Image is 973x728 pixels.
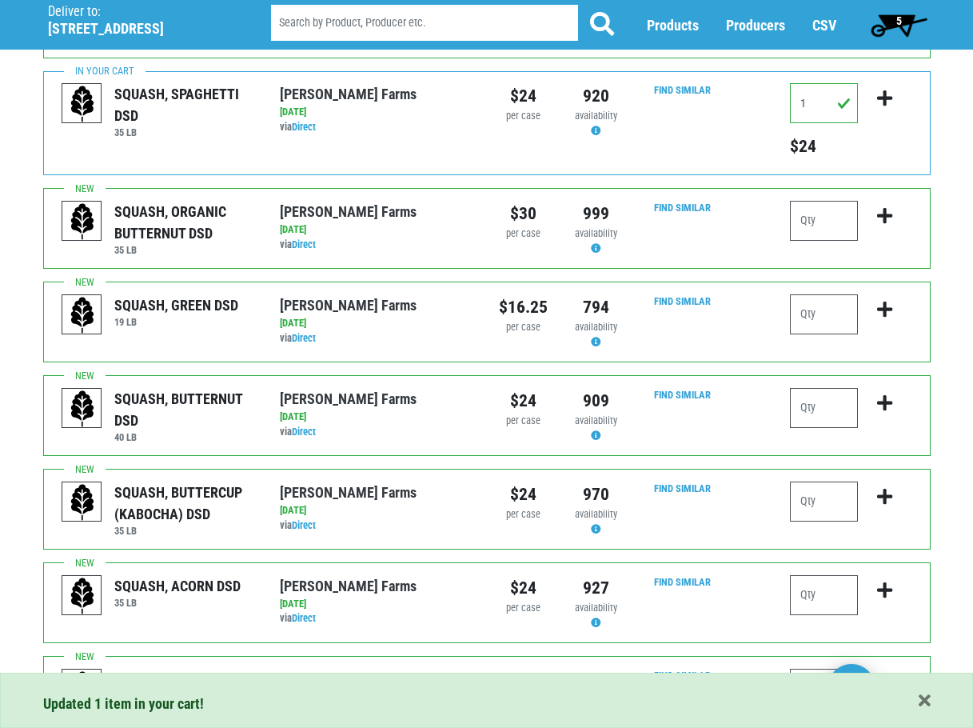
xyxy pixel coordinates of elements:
[654,670,711,682] a: Find Similar
[790,482,858,522] input: Qty
[790,388,858,428] input: Qty
[499,414,548,429] div: per case
[499,601,548,616] div: per case
[62,295,102,335] img: placeholder-variety-43d6402dacf2d531de610a020419775a.svg
[62,84,102,124] img: placeholder-variety-43d6402dacf2d531de610a020419775a.svg
[575,602,617,614] span: availability
[499,669,548,694] div: $19.75
[654,482,711,494] a: Find Similar
[790,294,858,334] input: Qty
[280,425,474,440] div: via
[62,202,102,242] img: placeholder-variety-43d6402dacf2d531de610a020419775a.svg
[114,482,256,525] div: SQUASH, BUTTERCUP (KABOCHA) DSD
[575,508,617,520] span: availability
[280,105,474,120] div: [DATE]
[896,14,902,27] span: 5
[499,109,548,124] div: per case
[114,388,256,431] div: SQUASH, BUTTERNUT DSD
[572,201,620,226] div: 999
[790,201,858,241] input: Qty
[572,388,620,414] div: 909
[654,202,711,214] a: Find Similar
[62,389,102,429] img: placeholder-variety-43d6402dacf2d531de610a020419775a.svg
[114,669,231,690] div: PUMPKINS, PIE DSD
[280,518,474,534] div: via
[280,120,474,135] div: via
[790,83,858,123] input: Qty
[114,431,256,443] h6: 40 LB
[654,576,711,588] a: Find Similar
[292,332,316,344] a: Direct
[48,4,230,20] p: Deliver to:
[790,669,858,709] input: Qty
[812,17,836,34] a: CSV
[280,410,474,425] div: [DATE]
[790,575,858,615] input: Qty
[575,110,617,122] span: availability
[726,17,785,34] a: Producers
[292,121,316,133] a: Direct
[292,612,316,624] a: Direct
[114,316,238,328] h6: 19 LB
[280,484,417,501] a: [PERSON_NAME] Farms
[62,482,102,522] img: placeholder-variety-43d6402dacf2d531de610a020419775a.svg
[280,238,474,253] div: via
[280,331,474,346] div: via
[654,295,711,307] a: Find Similar
[280,316,474,331] div: [DATE]
[280,597,474,612] div: [DATE]
[48,20,230,38] h5: [STREET_ADDRESS]
[654,84,711,96] a: Find Similar
[654,389,711,401] a: Find Similar
[114,597,241,609] h6: 35 LB
[280,611,474,626] div: via
[575,321,617,333] span: availability
[572,294,620,320] div: 794
[280,578,417,594] a: [PERSON_NAME] Farms
[647,17,699,34] a: Products
[280,297,417,314] a: [PERSON_NAME] Farms
[114,83,256,126] div: SQUASH, SPAGHETTI DSD
[114,525,256,537] h6: 35 LB
[292,426,316,438] a: Direct
[114,201,256,244] div: SQUASH, ORGANIC BUTTERNUT DSD
[271,5,578,41] input: Search by Product, Producer etc.
[575,227,617,239] span: availability
[499,320,548,335] div: per case
[499,83,548,109] div: $24
[499,294,548,320] div: $16.25
[62,576,102,616] img: placeholder-variety-43d6402dacf2d531de610a020419775a.svg
[280,671,417,688] a: [PERSON_NAME] Farms
[499,388,548,414] div: $24
[280,203,417,220] a: [PERSON_NAME] Farms
[572,482,620,507] div: 970
[499,482,548,507] div: $24
[575,414,617,426] span: availability
[292,238,316,250] a: Direct
[499,575,548,601] div: $24
[280,222,474,238] div: [DATE]
[572,669,620,694] div: 168
[62,670,102,710] img: placeholder-variety-43d6402dacf2d531de610a020419775a.svg
[863,9,935,41] a: 5
[280,503,474,518] div: [DATE]
[572,109,620,139] div: Availability may be subject to change.
[280,86,417,102] a: [PERSON_NAME] Farms
[790,136,858,157] h5: Total price
[114,575,241,597] div: SQUASH, ACORN DSD
[43,693,931,714] div: Updated 1 item in your cart!
[114,294,238,316] div: SQUASH, GREEN DSD
[499,226,548,242] div: per case
[572,575,620,601] div: 927
[572,83,620,109] div: 920
[499,201,548,226] div: $30
[114,126,256,138] h6: 35 LB
[499,507,548,522] div: per case
[292,519,316,531] a: Direct
[280,390,417,407] a: [PERSON_NAME] Farms
[114,244,256,256] h6: 35 LB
